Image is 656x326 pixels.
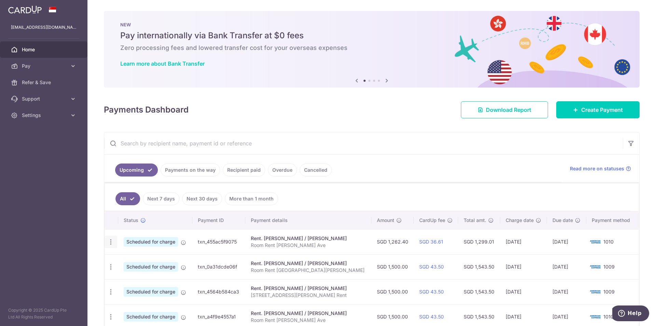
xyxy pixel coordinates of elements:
[419,264,444,270] a: SGD 43.50
[104,132,623,154] input: Search by recipient name, payment id or reference
[8,5,42,14] img: CardUp
[161,164,220,177] a: Payments on the way
[377,217,394,224] span: Amount
[556,101,640,118] a: Create Payment
[115,164,158,177] a: Upcoming
[588,238,602,246] img: Bank Card
[251,292,366,299] p: [STREET_ADDRESS][PERSON_NAME] Rent
[251,242,366,249] p: Room Rent [PERSON_NAME] Ave
[22,112,67,119] span: Settings
[245,211,371,229] th: Payment details
[603,289,615,295] span: 1009
[419,217,445,224] span: CardUp fee
[603,264,615,270] span: 1009
[22,63,67,69] span: Pay
[143,192,179,205] a: Next 7 days
[458,254,500,279] td: SGD 1,543.50
[506,217,534,224] span: Charge date
[124,287,178,297] span: Scheduled for charge
[251,235,366,242] div: Rent. [PERSON_NAME] / [PERSON_NAME]
[552,217,573,224] span: Due date
[586,211,639,229] th: Payment method
[464,217,486,224] span: Total amt.
[500,279,547,304] td: [DATE]
[547,229,586,254] td: [DATE]
[419,289,444,295] a: SGD 43.50
[22,46,67,53] span: Home
[612,305,649,323] iframe: Opens a widget where you can find more information
[120,60,205,67] a: Learn more about Bank Transfer
[500,254,547,279] td: [DATE]
[371,279,414,304] td: SGD 1,500.00
[419,314,444,320] a: SGD 43.50
[570,165,631,172] a: Read more on statuses
[22,79,67,86] span: Refer & Save
[115,192,140,205] a: All
[419,239,443,245] a: SGD 36.61
[547,254,586,279] td: [DATE]
[458,229,500,254] td: SGD 1,299.01
[603,314,614,320] span: 1010
[461,101,548,118] a: Download Report
[547,279,586,304] td: [DATE]
[225,192,278,205] a: More than 1 month
[124,262,178,272] span: Scheduled for charge
[251,317,366,324] p: Room Rent [PERSON_NAME] Ave
[251,310,366,317] div: Rent. [PERSON_NAME] / [PERSON_NAME]
[268,164,297,177] a: Overdue
[192,254,245,279] td: txn_0a31dcde06f
[124,217,138,224] span: Status
[120,22,623,27] p: NEW
[486,106,531,114] span: Download Report
[182,192,222,205] a: Next 30 days
[11,24,77,31] p: [EMAIL_ADDRESS][DOMAIN_NAME]
[458,279,500,304] td: SGD 1,543.50
[371,229,414,254] td: SGD 1,262.40
[300,164,332,177] a: Cancelled
[124,312,178,322] span: Scheduled for charge
[371,254,414,279] td: SGD 1,500.00
[588,263,602,271] img: Bank Card
[223,164,265,177] a: Recipient paid
[192,211,245,229] th: Payment ID
[251,260,366,267] div: Rent. [PERSON_NAME] / [PERSON_NAME]
[500,229,547,254] td: [DATE]
[120,30,623,41] h5: Pay internationally via Bank Transfer at $0 fees
[588,288,602,296] img: Bank Card
[192,229,245,254] td: txn_455ac5f9075
[124,237,178,247] span: Scheduled for charge
[22,95,67,102] span: Support
[120,44,623,52] h6: Zero processing fees and lowered transfer cost for your overseas expenses
[251,267,366,274] p: Room Rent [GEOGRAPHIC_DATA][PERSON_NAME]
[581,106,623,114] span: Create Payment
[192,279,245,304] td: txn_4564b584ca3
[570,165,624,172] span: Read more on statuses
[603,239,614,245] span: 1010
[104,104,189,116] h4: Payments Dashboard
[251,285,366,292] div: Rent. [PERSON_NAME] / [PERSON_NAME]
[104,11,640,88] img: Bank transfer banner
[588,313,602,321] img: Bank Card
